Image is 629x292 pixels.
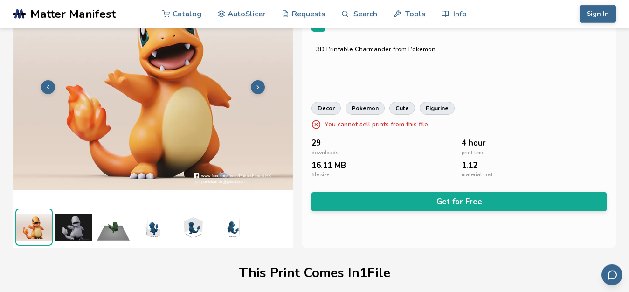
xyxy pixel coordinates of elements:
[462,139,486,147] span: 4 hour
[325,119,428,129] p: You cannot sell prints from this file
[214,209,251,246] img: 1_3D_Dimensions
[311,161,346,170] span: 16.11 MB
[174,209,211,246] img: 1_3D_Dimensions
[346,102,385,115] a: pokemon
[239,266,390,280] h1: This Print Comes In 1 File
[462,172,493,178] span: material cost
[311,172,329,178] span: file size
[311,139,321,147] span: 29
[389,102,415,115] a: cute
[420,102,455,115] a: figurine
[95,209,132,246] img: 1_Print_Preview
[601,264,622,285] button: Send feedback via email
[462,150,484,156] span: print time
[580,5,616,23] button: Sign In
[311,102,341,115] a: decor
[316,46,602,53] div: 3D Printable Charmander from Pokemon
[311,150,338,156] span: downloads
[311,192,607,211] button: Get for Free
[30,7,116,21] span: Matter Manifest
[134,209,172,246] img: 1_3D_Dimensions
[462,161,477,170] span: 1.12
